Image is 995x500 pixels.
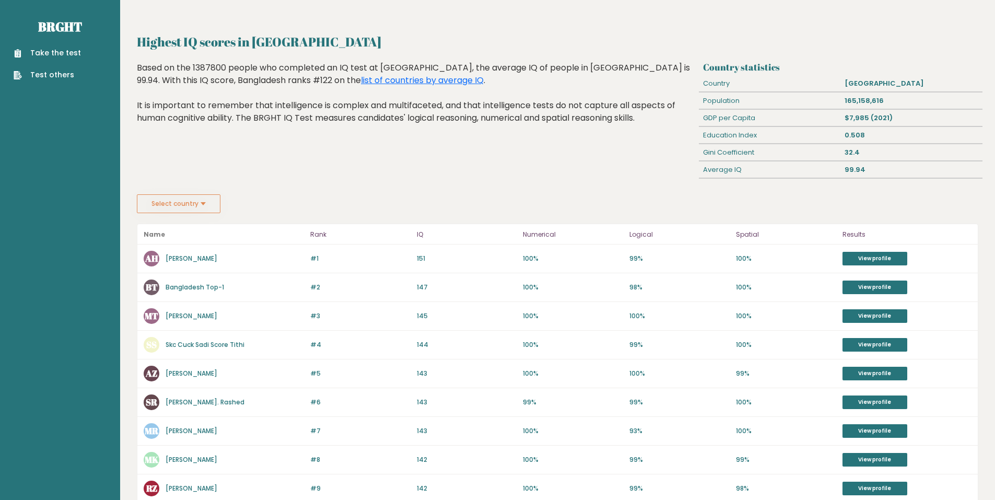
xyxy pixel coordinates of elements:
[310,369,411,378] p: #5
[842,482,907,495] a: View profile
[699,75,840,92] div: Country
[736,311,836,321] p: 100%
[736,283,836,292] p: 100%
[736,340,836,350] p: 100%
[629,426,730,436] p: 93%
[736,426,836,436] p: 100%
[841,92,982,109] div: 165,158,616
[629,283,730,292] p: 98%
[699,92,840,109] div: Population
[417,228,517,241] p: IQ
[137,32,978,51] h2: Highest IQ scores in [GEOGRAPHIC_DATA]
[699,144,840,161] div: Gini Coefficient
[417,254,517,263] p: 151
[166,369,217,378] a: [PERSON_NAME]
[523,484,623,493] p: 100%
[310,426,411,436] p: #7
[310,311,411,321] p: #3
[144,230,165,239] b: Name
[523,455,623,464] p: 100%
[629,398,730,407] p: 99%
[145,454,159,466] text: MK
[703,62,978,73] h3: Country statistics
[842,396,907,409] a: View profile
[629,369,730,378] p: 100%
[310,484,411,493] p: #9
[842,338,907,352] a: View profile
[629,484,730,493] p: 99%
[629,254,730,263] p: 99%
[523,340,623,350] p: 100%
[38,18,82,35] a: Brght
[842,367,907,380] a: View profile
[14,69,81,80] a: Test others
[629,228,730,241] p: Logical
[842,281,907,294] a: View profile
[310,455,411,464] p: #8
[145,367,157,379] text: AZ
[417,369,517,378] p: 143
[736,254,836,263] p: 100%
[137,194,220,213] button: Select country
[842,309,907,323] a: View profile
[166,283,224,292] a: Bangladesh Top-1
[417,455,517,464] p: 142
[841,144,982,161] div: 32.4
[629,340,730,350] p: 99%
[736,484,836,493] p: 98%
[166,484,217,493] a: [PERSON_NAME]
[166,340,244,349] a: Skc Cuck Sadi Score Tithi
[310,228,411,241] p: Rank
[523,311,623,321] p: 100%
[523,426,623,436] p: 100%
[166,426,217,435] a: [PERSON_NAME]
[417,426,517,436] p: 143
[166,311,217,320] a: [PERSON_NAME]
[417,311,517,321] p: 145
[523,398,623,407] p: 99%
[166,254,217,263] a: [PERSON_NAME]
[523,283,623,292] p: 100%
[842,228,971,241] p: Results
[629,455,730,464] p: 99%
[145,252,158,264] text: AH
[146,396,158,408] text: SR
[842,453,907,467] a: View profile
[145,310,158,322] text: MT
[310,283,411,292] p: #2
[842,424,907,438] a: View profile
[417,484,517,493] p: 142
[629,311,730,321] p: 100%
[146,281,158,293] text: BT
[523,228,623,241] p: Numerical
[841,110,982,126] div: $7,985 (2021)
[736,228,836,241] p: Spatial
[310,340,411,350] p: #4
[14,48,81,59] a: Take the test
[523,254,623,263] p: 100%
[736,455,836,464] p: 99%
[841,161,982,178] div: 99.94
[699,127,840,144] div: Education Index
[310,398,411,407] p: #6
[417,283,517,292] p: 147
[146,482,157,494] text: RZ
[137,62,695,140] div: Based on the 1387800 people who completed an IQ test at [GEOGRAPHIC_DATA], the average IQ of peop...
[166,455,217,464] a: [PERSON_NAME]
[417,340,517,350] p: 144
[841,75,982,92] div: [GEOGRAPHIC_DATA]
[145,425,159,437] text: MR
[736,398,836,407] p: 100%
[417,398,517,407] p: 143
[841,127,982,144] div: 0.508
[361,74,484,86] a: list of countries by average IQ
[699,161,840,178] div: Average IQ
[310,254,411,263] p: #1
[842,252,907,265] a: View profile
[523,369,623,378] p: 100%
[146,339,157,351] text: SS
[166,398,244,406] a: [PERSON_NAME]. Rashed
[736,369,836,378] p: 99%
[699,110,840,126] div: GDP per Capita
